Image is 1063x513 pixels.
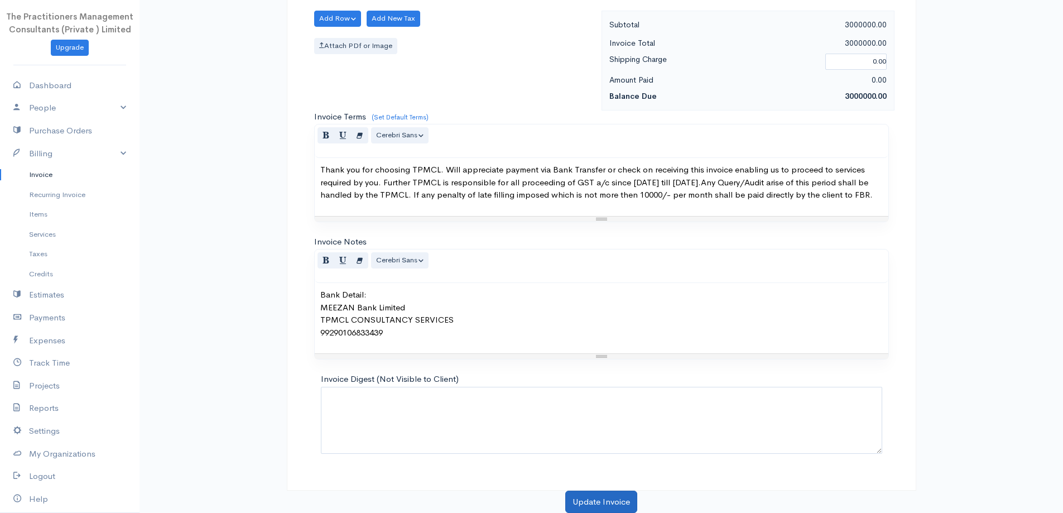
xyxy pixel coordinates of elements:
div: 0.00 [748,73,892,87]
button: Underline (CTRL+U) [334,252,352,269]
button: Remove Font Style (CTRL+\) [351,252,368,269]
div: 3000000.00 [748,18,892,32]
div: Invoice Total [604,36,748,50]
button: Add Row [314,11,362,27]
label: Invoice Digest (Not Visible to Client) [321,373,459,386]
div: Shipping Charge [604,52,820,71]
div: Subtotal [604,18,748,32]
button: Add New Tax [367,11,420,27]
p: Bank Detail: MEEZAN Bank Limited TPMCL CONSULTANCY SERVICES 99290106833439 [320,289,883,339]
div: Resize [315,354,888,359]
span: The Practitioners Management Consultants (Private ) Limited [6,11,133,35]
strong: Balance Due [609,91,657,101]
button: Font Family [371,252,429,269]
span: Cerebri Sans [376,255,417,265]
span: Thank you for choosing TPMCL. Will appreciate payment via Bank Transfer or check on receiving thi... [320,164,873,200]
div: Resize [315,217,888,222]
a: (Set Default Terms) [372,113,429,122]
label: Attach PDf or Image [314,38,397,54]
a: Upgrade [51,40,89,56]
button: Bold (CTRL+B) [318,127,335,143]
span: Cerebri Sans [376,130,417,140]
button: Underline (CTRL+U) [334,127,352,143]
div: Amount Paid [604,73,748,87]
label: Invoice Terms [314,111,366,123]
label: Invoice Notes [314,236,367,248]
button: Bold (CTRL+B) [318,252,335,269]
button: Font Family [371,127,429,143]
button: Remove Font Style (CTRL+\) [351,127,368,143]
span: 3000000.00 [845,91,887,101]
div: 3000000.00 [748,36,892,50]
